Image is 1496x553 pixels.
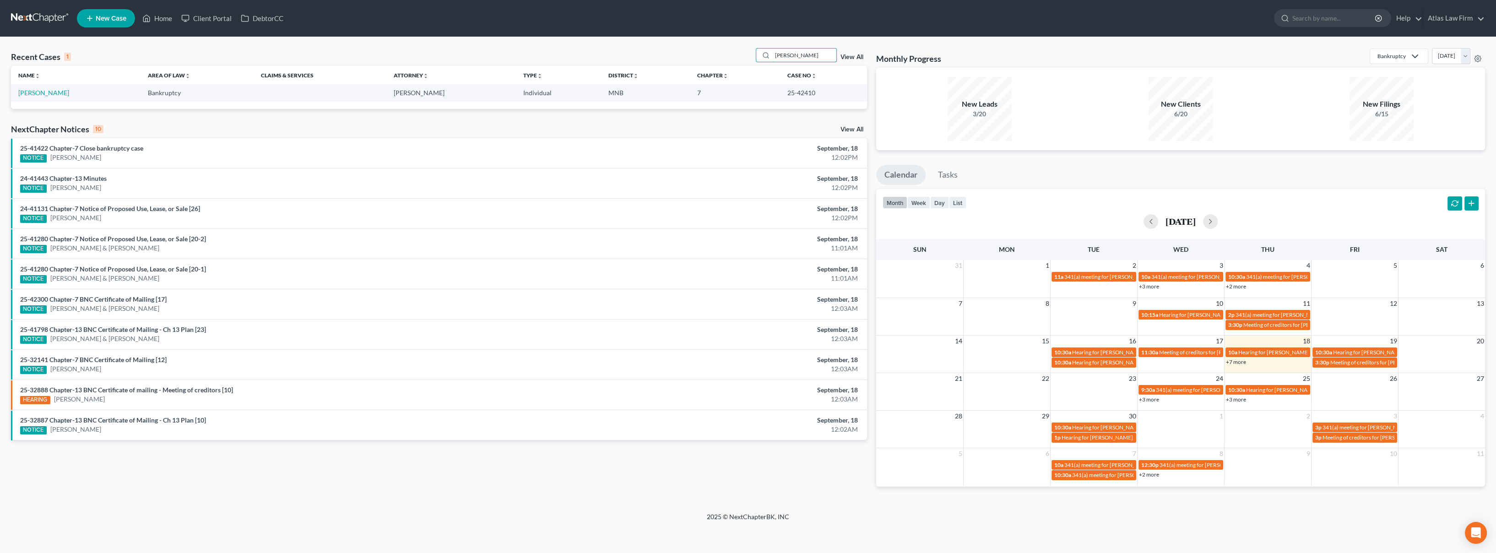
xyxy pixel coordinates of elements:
[1128,336,1137,347] span: 16
[50,183,101,192] a: [PERSON_NAME]
[50,304,159,313] a: [PERSON_NAME] & [PERSON_NAME]
[1041,411,1050,422] span: 29
[585,183,858,192] div: 12:02PM
[1139,471,1159,478] a: +2 more
[20,325,206,333] a: 25-41798 Chapter-13 BNC Certificate of Mailing - Ch 13 Plan [23]
[585,274,858,283] div: 11:01AM
[523,72,542,79] a: Typeunfold_more
[516,84,601,101] td: Individual
[20,295,167,303] a: 25-42300 Chapter-7 BNC Certificate of Mailing [17]
[50,334,159,343] a: [PERSON_NAME] & [PERSON_NAME]
[883,196,907,209] button: month
[1389,448,1398,459] span: 10
[96,15,126,22] span: New Case
[1436,245,1447,253] span: Sat
[20,144,143,152] a: 25-41422 Chapter-7 Close bankruptcy case
[585,355,858,364] div: September, 18
[840,54,863,60] a: View All
[1159,311,1230,318] span: Hearing for [PERSON_NAME]
[1228,273,1245,280] span: 10:30a
[608,72,639,79] a: Districtunfold_more
[20,174,107,182] a: 24-41443 Chapter-13 Minutes
[585,265,858,274] div: September, 18
[954,411,963,422] span: 28
[11,51,71,62] div: Recent Cases
[1156,386,1293,393] span: 341(a) meeting for [PERSON_NAME] & [PERSON_NAME]
[1132,260,1137,271] span: 2
[585,395,858,404] div: 12:03AM
[1064,273,1153,280] span: 341(a) meeting for [PERSON_NAME]
[1132,448,1137,459] span: 7
[1159,349,1308,356] span: Meeting of creditors for [PERSON_NAME] & [PERSON_NAME]
[1243,321,1344,328] span: Meeting of creditors for [PERSON_NAME]
[697,72,728,79] a: Chapterunfold_more
[1476,448,1485,459] span: 11
[1215,373,1224,384] span: 24
[1054,434,1061,441] span: 1p
[1064,461,1153,468] span: 341(a) meeting for [PERSON_NAME]
[141,84,254,101] td: Bankruptcy
[1246,386,1378,393] span: Hearing for [PERSON_NAME][DEMOGRAPHIC_DATA]
[1045,448,1050,459] span: 6
[11,124,103,135] div: NextChapter Notices
[1219,448,1224,459] span: 8
[1315,424,1322,431] span: 3p
[1393,260,1398,271] span: 5
[1219,411,1224,422] span: 1
[1141,349,1158,356] span: 11:30a
[772,49,836,62] input: Search by name...
[487,512,1009,529] div: 2025 © NextChapterBK, INC
[585,144,858,153] div: September, 18
[1054,424,1071,431] span: 10:30a
[18,72,40,79] a: Nameunfold_more
[1228,349,1237,356] span: 10a
[1228,321,1242,328] span: 3:30p
[1219,260,1224,271] span: 3
[1054,273,1063,280] span: 11a
[1228,386,1245,393] span: 10:30a
[20,205,200,212] a: 24-41131 Chapter-7 Notice of Proposed Use, Lease, or Sale [26]
[1215,336,1224,347] span: 17
[1377,52,1406,60] div: Bankruptcy
[585,244,858,253] div: 11:01AM
[585,416,858,425] div: September, 18
[585,425,858,434] div: 12:02AM
[50,425,101,434] a: [PERSON_NAME]
[20,366,47,374] div: NOTICE
[1423,10,1485,27] a: Atlas Law Firm
[1128,373,1137,384] span: 23
[64,53,71,61] div: 1
[1045,260,1050,271] span: 1
[954,373,963,384] span: 21
[633,73,639,79] i: unfold_more
[1302,373,1311,384] span: 25
[1226,396,1246,403] a: +3 more
[20,265,206,273] a: 25-41280 Chapter-7 Notice of Proposed Use, Lease, or Sale [20-1]
[1141,461,1159,468] span: 12:30p
[20,184,47,193] div: NOTICE
[20,215,47,223] div: NOTICE
[690,84,781,101] td: 7
[1054,472,1071,478] span: 10:30a
[50,274,159,283] a: [PERSON_NAME] & [PERSON_NAME]
[1306,260,1311,271] span: 4
[1165,217,1196,226] h2: [DATE]
[1149,99,1213,109] div: New Clients
[585,204,858,213] div: September, 18
[20,356,167,363] a: 25-32141 Chapter-7 BNC Certificate of Mailing [12]
[50,213,101,222] a: [PERSON_NAME]
[138,10,177,27] a: Home
[840,126,863,133] a: View All
[254,66,387,84] th: Claims & Services
[1072,359,1144,366] span: Hearing for [PERSON_NAME]
[1062,434,1182,441] span: Hearing for [PERSON_NAME] & [PERSON_NAME]
[948,99,1012,109] div: New Leads
[50,244,159,253] a: [PERSON_NAME] & [PERSON_NAME]
[1330,359,1431,366] span: Meeting of creditors for [PERSON_NAME]
[1149,109,1213,119] div: 6/20
[1151,273,1240,280] span: 341(a) meeting for [PERSON_NAME]
[394,72,428,79] a: Attorneyunfold_more
[20,426,47,434] div: NOTICE
[585,174,858,183] div: September, 18
[50,153,101,162] a: [PERSON_NAME]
